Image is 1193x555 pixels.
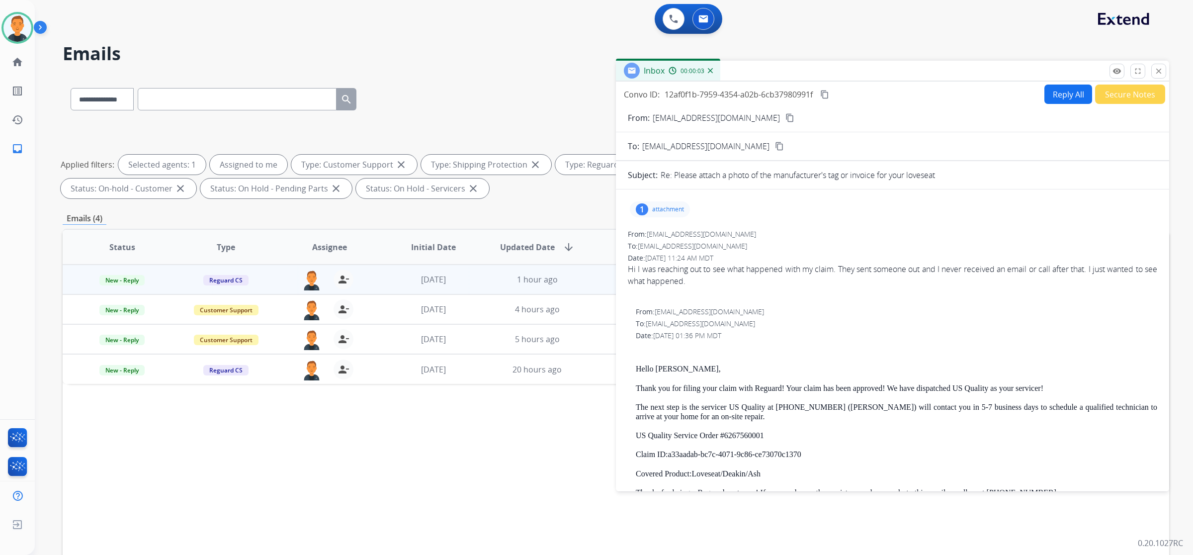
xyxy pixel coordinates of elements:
[638,241,747,251] span: [EMAIL_ADDRESS][DOMAIN_NAME]
[653,112,780,124] p: [EMAIL_ADDRESS][DOMAIN_NAME]
[330,183,342,194] mat-icon: close
[302,329,322,350] img: agent-avatar
[421,304,446,315] span: [DATE]
[421,364,446,375] span: [DATE]
[210,155,287,175] div: Assigned to me
[338,333,349,345] mat-icon: person_remove
[61,179,196,198] div: Status: On-hold - Customer
[655,307,764,316] span: [EMAIL_ADDRESS][DOMAIN_NAME]
[529,159,541,171] mat-icon: close
[636,450,668,459] strong: Claim ID:
[1154,67,1163,76] mat-icon: close
[3,14,31,42] img: avatar
[341,93,352,105] mat-icon: search
[628,263,1157,287] div: Hi I was reaching out to see what happened with my claim. They sent someone out and I never recei...
[636,469,1157,478] p: Loveseat/Deakin/Ash
[628,229,1157,239] div: From:
[500,241,555,253] span: Updated Date
[11,114,23,126] mat-icon: history
[653,331,721,340] span: [DATE] 01:36 PM MDT
[665,89,813,100] span: 12af0f1b-7959-4354-a02b-6cb37980991f
[515,334,560,345] span: 5 hours ago
[517,274,558,285] span: 1 hour ago
[681,67,704,75] span: 00:00:03
[356,179,489,198] div: Status: On Hold - Servicers
[642,140,769,152] span: [EMAIL_ADDRESS][DOMAIN_NAME]
[785,113,794,122] mat-icon: content_copy
[628,241,1157,251] div: To:
[63,44,1169,64] h2: Emails
[61,159,114,171] p: Applied filters:
[291,155,417,175] div: Type: Customer Support
[628,253,1157,263] div: Date:
[338,364,349,375] mat-icon: person_remove
[624,89,660,100] p: Convo ID:
[661,169,935,181] p: Re: Please attach a photo of the manufacturer's tag or invoice for your loveseat
[200,179,352,198] div: Status: On Hold - Pending Parts
[99,365,145,375] span: New - Reply
[636,469,691,478] strong: Covered Product:
[647,229,756,239] span: [EMAIL_ADDRESS][DOMAIN_NAME]
[646,319,755,328] span: [EMAIL_ADDRESS][DOMAIN_NAME]
[636,331,1157,341] div: Date:
[99,305,145,315] span: New - Reply
[636,365,1157,373] p: Hello [PERSON_NAME],
[99,275,145,285] span: New - Reply
[411,241,456,253] span: Initial Date
[338,274,349,285] mat-icon: person_remove
[11,85,23,97] mat-icon: list_alt
[467,183,479,194] mat-icon: close
[636,450,1157,459] p: a33aadab-bc7c-4071-9c86-ce73070c1370
[515,304,560,315] span: 4 hours ago
[312,241,347,253] span: Assignee
[636,488,1157,497] p: Thanks for being a Reguard customer! If you need any other assistance, please reply to this email...
[302,360,322,380] img: agent-avatar
[820,90,829,99] mat-icon: content_copy
[652,205,684,213] p: attachment
[1112,67,1121,76] mat-icon: remove_red_eye
[628,169,658,181] p: Subject:
[636,403,1157,421] p: The next step is the servicer US Quality at [PHONE_NUMBER] ([PERSON_NAME]) will contact you in 5-...
[109,241,135,253] span: Status
[636,431,1157,440] p: US Quality Service Order #6267560001
[555,155,654,175] div: Type: Reguard CS
[203,275,249,285] span: Reguard CS
[1138,537,1183,549] p: 0.20.1027RC
[421,274,446,285] span: [DATE]
[1133,67,1142,76] mat-icon: fullscreen
[194,335,258,345] span: Customer Support
[421,334,446,345] span: [DATE]
[11,143,23,155] mat-icon: inbox
[636,203,648,215] div: 1
[338,303,349,315] mat-icon: person_remove
[644,65,665,76] span: Inbox
[636,384,1157,393] p: Thank you for filing your claim with Reguard! Your claim has been approved! We have dispatched US...
[628,140,639,152] p: To:
[636,307,1157,317] div: From:
[118,155,206,175] div: Selected agents: 1
[194,305,258,315] span: Customer Support
[1044,85,1092,104] button: Reply All
[63,212,106,225] p: Emails (4)
[99,335,145,345] span: New - Reply
[302,270,322,290] img: agent-avatar
[11,56,23,68] mat-icon: home
[421,155,551,175] div: Type: Shipping Protection
[645,253,713,263] span: [DATE] 11:24 AM MDT
[395,159,407,171] mat-icon: close
[302,299,322,320] img: agent-avatar
[203,365,249,375] span: Reguard CS
[1095,85,1165,104] button: Secure Notes
[512,364,562,375] span: 20 hours ago
[563,241,575,253] mat-icon: arrow_downward
[636,319,1157,329] div: To:
[628,112,650,124] p: From:
[775,142,784,151] mat-icon: content_copy
[217,241,235,253] span: Type
[174,183,186,194] mat-icon: close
